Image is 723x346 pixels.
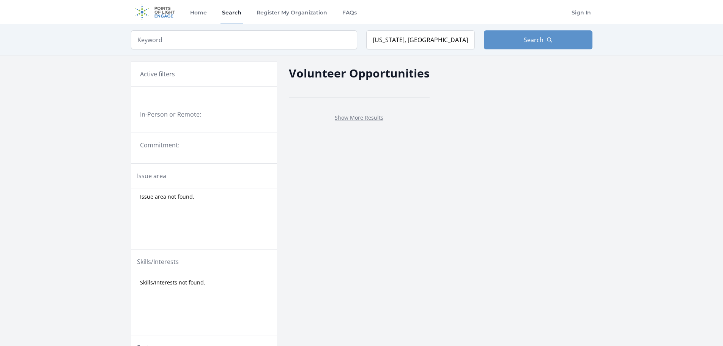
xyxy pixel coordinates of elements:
legend: Issue area [137,171,166,180]
a: Show More Results [335,114,383,121]
h2: Volunteer Opportunities [289,65,430,82]
legend: Skills/Interests [137,257,179,266]
legend: Commitment: [140,141,268,150]
span: Skills/Interests not found. [140,279,205,286]
legend: In-Person or Remote: [140,110,268,119]
button: Search [484,30,592,49]
span: Search [524,35,543,44]
h3: Active filters [140,70,175,79]
input: Keyword [131,30,357,49]
input: Location [366,30,475,49]
span: Issue area not found. [140,193,194,201]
